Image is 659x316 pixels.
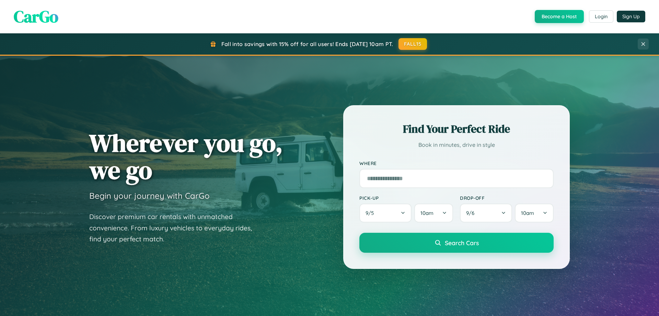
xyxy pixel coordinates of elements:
[521,210,534,216] span: 10am
[460,195,554,201] label: Drop-off
[398,38,427,50] button: FALL15
[515,204,554,222] button: 10am
[89,190,210,201] h3: Begin your journey with CarGo
[359,121,554,137] h2: Find Your Perfect Ride
[359,195,453,201] label: Pick-up
[359,160,554,166] label: Where
[466,210,478,216] span: 9 / 6
[535,10,584,23] button: Become a Host
[589,10,613,23] button: Login
[89,211,261,245] p: Discover premium car rentals with unmatched convenience. From luxury vehicles to everyday rides, ...
[617,11,645,22] button: Sign Up
[14,5,58,28] span: CarGo
[359,204,412,222] button: 9/5
[445,239,479,247] span: Search Cars
[366,210,377,216] span: 9 / 5
[359,140,554,150] p: Book in minutes, drive in style
[89,129,283,184] h1: Wherever you go, we go
[414,204,453,222] button: 10am
[359,233,554,253] button: Search Cars
[460,204,512,222] button: 9/6
[420,210,433,216] span: 10am
[221,41,393,47] span: Fall into savings with 15% off for all users! Ends [DATE] 10am PT.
